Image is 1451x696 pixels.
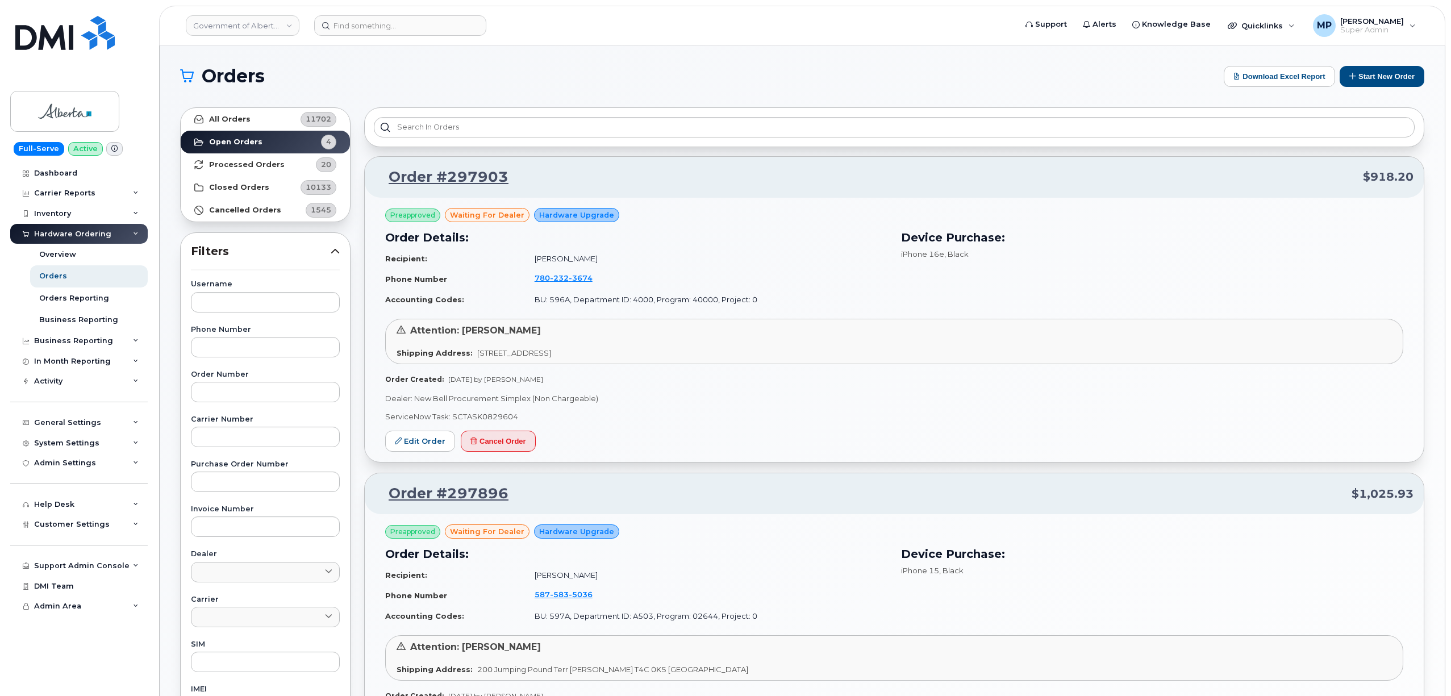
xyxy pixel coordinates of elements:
span: $1,025.93 [1352,486,1414,502]
strong: Processed Orders [209,160,285,169]
a: Closed Orders10133 [181,176,350,199]
a: All Orders11702 [181,108,350,131]
td: BU: 596A, Department ID: 4000, Program: 40000, Project: 0 [524,290,887,310]
a: Cancelled Orders1545 [181,199,350,222]
input: Search in orders [374,117,1415,137]
p: ServiceNow Task: SCTASK0829604 [385,411,1403,422]
span: 1545 [311,205,331,215]
label: SIM [191,641,340,648]
p: Dealer: New Bell Procurement Simplex (Non Chargeable) [385,393,1403,404]
strong: Cancelled Orders [209,206,281,215]
h3: Order Details: [385,229,887,246]
td: BU: 597A, Department ID: A503, Program: 02644, Project: 0 [524,606,887,626]
strong: Phone Number [385,591,447,600]
strong: Phone Number [385,274,447,284]
span: iPhone 15 [901,566,939,575]
span: $918.20 [1363,169,1414,185]
a: 5875835036 [535,590,606,599]
span: [STREET_ADDRESS] [477,348,551,357]
label: Username [191,281,340,288]
span: Orders [202,68,265,85]
h3: Order Details: [385,545,887,562]
label: Order Number [191,371,340,378]
span: waiting for dealer [450,526,524,537]
label: Carrier Number [191,416,340,423]
strong: Shipping Address: [397,665,473,674]
a: Edit Order [385,431,455,452]
label: IMEI [191,686,340,693]
td: [PERSON_NAME] [524,249,887,269]
span: Hardware Upgrade [539,526,614,537]
a: Open Orders4 [181,131,350,153]
span: 583 [550,590,569,599]
td: [PERSON_NAME] [524,565,887,585]
span: 20 [321,159,331,170]
strong: Recipient: [385,254,427,263]
button: Start New Order [1340,66,1424,87]
span: 11702 [306,114,331,124]
a: Processed Orders20 [181,153,350,176]
span: 3674 [569,273,593,282]
strong: Accounting Codes: [385,295,464,304]
strong: Order Created: [385,375,444,384]
span: Attention: [PERSON_NAME] [410,641,541,652]
span: [DATE] by [PERSON_NAME] [448,375,543,384]
span: Preapproved [390,527,435,537]
strong: Shipping Address: [397,348,473,357]
span: Preapproved [390,210,435,220]
span: 5036 [569,590,593,599]
h3: Device Purchase: [901,545,1403,562]
strong: Accounting Codes: [385,611,464,620]
span: , Black [939,566,964,575]
span: 4 [326,136,331,147]
span: 780 [535,273,593,282]
span: Hardware Upgrade [539,210,614,220]
span: waiting for dealer [450,210,524,220]
label: Invoice Number [191,506,340,513]
strong: All Orders [209,115,251,124]
a: 7802323674 [535,273,606,282]
h3: Device Purchase: [901,229,1403,246]
span: Attention: [PERSON_NAME] [410,325,541,336]
span: 200 Jumping Pound Terr [PERSON_NAME] T4C 0K5 [GEOGRAPHIC_DATA] [477,665,748,674]
span: Filters [191,243,331,260]
span: 587 [535,590,593,599]
button: Download Excel Report [1224,66,1335,87]
strong: Recipient: [385,570,427,580]
span: , Black [944,249,969,259]
label: Purchase Order Number [191,461,340,468]
label: Phone Number [191,326,340,334]
strong: Closed Orders [209,183,269,192]
a: Order #297903 [375,167,508,187]
span: 10133 [306,182,331,193]
strong: Open Orders [209,137,262,147]
button: Cancel Order [461,431,536,452]
label: Dealer [191,551,340,558]
label: Carrier [191,596,340,603]
span: iPhone 16e [901,249,944,259]
span: 232 [550,273,569,282]
a: Order #297896 [375,484,508,504]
